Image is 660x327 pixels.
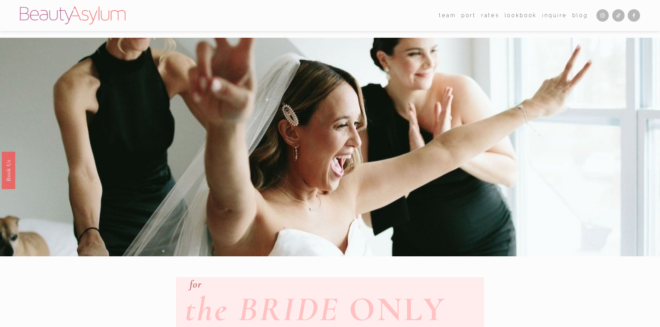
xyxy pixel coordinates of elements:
[190,278,202,291] em: for
[481,10,499,20] a: Rates
[20,7,125,24] img: Beauty Asylum | Bridal Hair &amp; Makeup Charlotte &amp; Atlanta
[505,10,537,20] a: Lookbook
[572,10,588,20] a: Blog
[2,151,15,189] a: Book Us
[439,11,456,20] span: team
[612,9,625,22] a: TikTok
[439,10,456,20] a: folder dropdown
[628,9,640,22] a: Facebook
[542,10,567,20] a: Inquire
[461,10,476,20] a: port
[596,9,609,22] a: Instagram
